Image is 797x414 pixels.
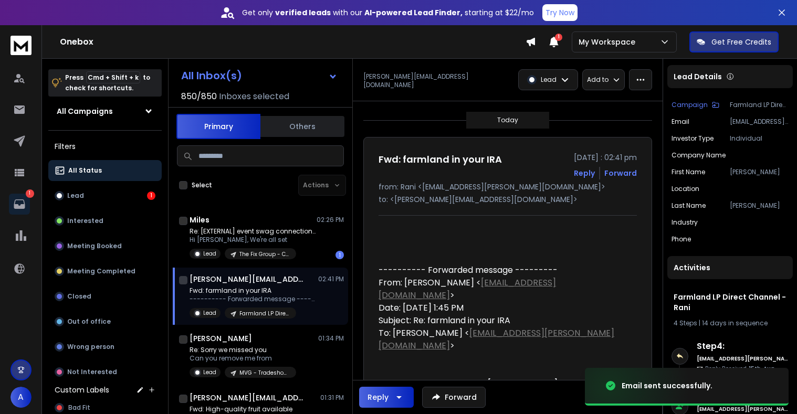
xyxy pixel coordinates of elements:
p: Try Now [546,7,574,18]
p: Lead [541,76,557,84]
p: Lead Details [674,71,722,82]
h1: Farmland LP Direct Channel - Rani [674,292,786,313]
p: Meeting Completed [67,267,135,275]
p: Interested [67,217,103,225]
button: All Status [48,160,162,181]
p: industry [672,218,698,227]
span: 850 / 850 [181,90,217,103]
button: A [11,387,32,408]
p: 1 [26,189,34,198]
p: Lead [203,368,216,376]
strong: AI-powered Lead Finder, [364,7,463,18]
button: Reply [359,387,414,408]
p: Individual [730,134,789,143]
p: Get only with our starting at $22/mo [242,7,534,18]
p: Lead [203,250,216,258]
p: [PERSON_NAME][EMAIL_ADDRESS][DOMAIN_NAME] [363,72,505,89]
h1: [PERSON_NAME] [190,333,252,344]
img: logo [11,36,32,55]
p: Re: [EXTERNAL] event swag connections [190,227,316,236]
p: Out of office [67,317,111,326]
span: 14 days in sequence [702,319,768,327]
p: from: Rani <[EMAIL_ADDRESS][PERSON_NAME][DOMAIN_NAME]> [379,182,637,192]
button: Reply [574,168,595,178]
p: Campaign [672,101,708,109]
button: Forward [422,387,486,408]
button: Lead1 [48,185,162,206]
p: Press to check for shortcuts. [65,72,150,93]
p: First Name [672,168,705,176]
span: Bad Fit [68,404,90,412]
p: 02:41 PM [318,275,344,283]
p: Lead [67,192,84,200]
p: [PERSON_NAME] [730,201,789,210]
p: [PERSON_NAME] [730,168,789,176]
p: to: <[PERSON_NAME][EMAIL_ADDRESS][DOMAIN_NAME]> [379,194,637,205]
a: [EMAIL_ADDRESS][PERSON_NAME][DOMAIN_NAME] [379,327,614,352]
p: Email [672,118,689,126]
p: Company Name [672,151,726,160]
h3: Inboxes selected [219,90,289,103]
a: [EMAIL_ADDRESS][DOMAIN_NAME] [379,277,556,301]
p: Closed [67,292,91,301]
div: Email sent successfully. [622,380,712,391]
p: The Fix Group - C6V1 - Event Swag [239,250,290,258]
button: Meeting Booked [48,236,162,257]
p: Last Name [672,201,706,210]
p: ---------- Forwarded message --------- From: [PERSON_NAME] [190,295,316,303]
div: Subject: Re: farmland in your IRA [379,314,628,327]
button: All Inbox(s) [173,65,346,86]
h6: Step 4 : [697,340,789,353]
p: [EMAIL_ADDRESS][DOMAIN_NAME] [730,118,789,126]
button: Others [260,115,344,138]
div: 1 [147,192,155,200]
p: Add to [587,76,609,84]
p: Farmland LP Direct Channel - Rani [730,101,789,109]
button: Meeting Completed [48,261,162,282]
p: Today [497,116,518,124]
span: Cmd + Shift + k [86,71,140,83]
p: Investor Type [672,134,714,143]
h1: Fwd: farmland in your IRA [379,152,502,167]
p: Can you remove me from [190,354,296,363]
div: To: [PERSON_NAME] < > [379,327,628,352]
span: 4 Steps [674,319,697,327]
p: 02:26 PM [317,216,344,224]
p: 01:31 PM [320,394,344,402]
div: Activities [667,256,793,279]
p: Not Interested [67,368,117,376]
h1: All Campaigns [57,106,113,116]
button: Try Now [542,4,578,21]
button: Not Interested [48,362,162,383]
div: Reply [368,392,389,402]
h1: [PERSON_NAME][EMAIL_ADDRESS][DOMAIN_NAME] [190,274,305,284]
button: Closed [48,286,162,307]
p: [DATE] : 02:41 pm [574,152,637,163]
button: All Campaigns [48,101,162,122]
p: Farmland LP Direct Channel - Rani [239,310,290,317]
p: 01:34 PM [318,334,344,343]
p: My Workspace [579,37,639,47]
button: Wrong person [48,336,162,357]
h1: [PERSON_NAME][EMAIL_ADDRESS][DOMAIN_NAME] [190,392,305,403]
button: Interested [48,210,162,231]
h1: All Inbox(s) [181,70,242,81]
label: Select [192,181,212,189]
p: Fwd: farmland in your IRA [190,286,316,295]
p: Lead [203,309,216,317]
button: Out of office [48,311,162,332]
h1: Onebox [60,36,526,48]
button: Get Free Credits [689,31,779,52]
p: Fwd: High-quality fruit available [190,405,316,413]
h1: Miles [190,215,209,225]
p: MVG - Tradeshow - ATL Build Expo No Booth Contact Followup [239,369,290,377]
p: Re: Sorry we missed you [190,346,296,354]
p: location [672,185,699,193]
h6: [EMAIL_ADDRESS][PERSON_NAME][DOMAIN_NAME] [697,355,789,363]
div: | [674,319,786,327]
p: Wrong person [67,343,114,351]
h3: Filters [48,139,162,154]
